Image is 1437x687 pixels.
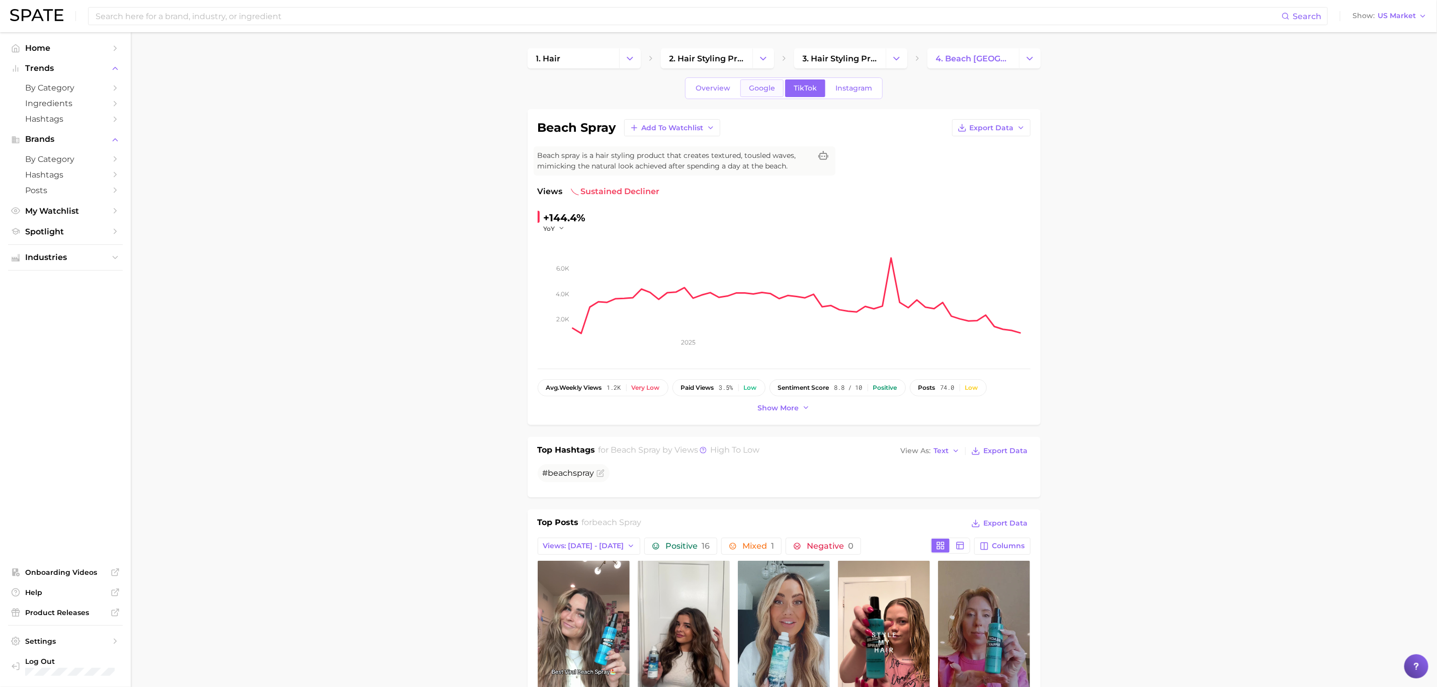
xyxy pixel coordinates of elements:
h2: for by Views [598,444,759,458]
span: 0 [848,541,854,551]
h1: beach spray [538,122,616,134]
span: Export Data [970,124,1014,132]
span: weekly views [546,384,602,391]
a: TikTok [785,79,825,97]
div: Positive [873,384,897,391]
span: Search [1293,12,1321,21]
a: by Category [8,80,123,96]
span: beach spray [611,445,660,455]
span: by Category [25,83,106,93]
span: Hashtags [25,114,106,124]
a: Overview [687,79,739,97]
span: 3. hair styling products [803,54,877,63]
tspan: 6.0k [556,265,569,272]
span: Help [25,588,106,597]
span: Beach spray is a hair styling product that creates textured, tousled waves, mimicking the natural... [538,150,811,171]
button: sentiment score8.8 / 10Positive [770,379,906,396]
a: Posts [8,183,123,198]
span: Views: [DATE] - [DATE] [543,542,624,550]
span: Positive [665,542,710,550]
button: Export Data [969,444,1030,458]
button: Export Data [952,119,1031,136]
span: Trends [25,64,106,73]
button: Change Category [752,48,774,68]
span: 1 [771,541,774,551]
button: posts74.0Low [910,379,987,396]
span: Home [25,43,106,53]
a: Instagram [827,79,881,97]
span: Text [934,448,949,454]
a: 4. beach [GEOGRAPHIC_DATA] [927,48,1019,68]
span: Show more [758,404,799,412]
span: Posts [25,186,106,195]
span: YoY [544,224,555,233]
a: Product Releases [8,605,123,620]
button: Brands [8,132,123,147]
span: Export Data [984,519,1028,528]
button: Show more [755,401,813,415]
span: Brands [25,135,106,144]
a: 2. hair styling products [661,48,752,68]
span: beach [548,468,573,478]
span: Columns [992,542,1025,550]
span: sentiment score [778,384,829,391]
button: Views: [DATE] - [DATE] [538,538,641,555]
span: Industries [25,253,106,262]
span: My Watchlist [25,206,106,216]
span: US Market [1378,13,1416,19]
button: Change Category [886,48,907,68]
div: Very low [632,384,660,391]
a: Log out. Currently logged in with e-mail michelle.ng@mavbeautybrands.com. [8,654,123,679]
span: Onboarding Videos [25,568,106,577]
tspan: 2.0k [556,315,569,323]
button: Add to Watchlist [624,119,720,136]
a: Help [8,585,123,600]
span: Log Out [25,657,155,666]
span: TikTok [794,84,817,93]
button: YoY [544,224,565,233]
span: Overview [696,84,730,93]
button: Industries [8,250,123,265]
span: Settings [25,637,106,646]
span: 74.0 [941,384,955,391]
span: Hashtags [25,170,106,180]
span: 3.5% [719,384,733,391]
span: beach spray [592,518,641,527]
span: spray [573,468,595,478]
span: Product Releases [25,608,106,617]
span: 2. hair styling products [669,54,744,63]
span: by Category [25,154,106,164]
a: 1. hair [528,48,619,68]
a: Spotlight [8,224,123,239]
a: Google [740,79,784,97]
span: Show [1353,13,1375,19]
a: Home [8,40,123,56]
h1: Top Hashtags [538,444,596,458]
tspan: 4.0k [556,290,569,297]
a: Hashtags [8,111,123,127]
span: 4. beach [GEOGRAPHIC_DATA] [936,54,1010,63]
a: Settings [8,634,123,649]
button: ShowUS Market [1350,10,1429,23]
span: Negative [807,542,854,550]
img: sustained decliner [571,188,579,196]
span: Google [749,84,775,93]
button: View AsText [898,445,963,458]
button: Change Category [1019,48,1041,68]
span: View As [901,448,931,454]
span: 16 [702,541,710,551]
span: Add to Watchlist [642,124,704,132]
button: Columns [974,538,1030,555]
h2: for [581,517,641,532]
tspan: 2025 [681,338,696,346]
div: Low [965,384,978,391]
span: Views [538,186,563,198]
span: Instagram [835,84,872,93]
h1: Top Posts [538,517,579,532]
span: Ingredients [25,99,106,108]
span: 8.8 / 10 [834,384,863,391]
span: 1. hair [536,54,561,63]
span: 1.2k [607,384,621,391]
span: Mixed [742,542,774,550]
img: SPATE [10,9,63,21]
